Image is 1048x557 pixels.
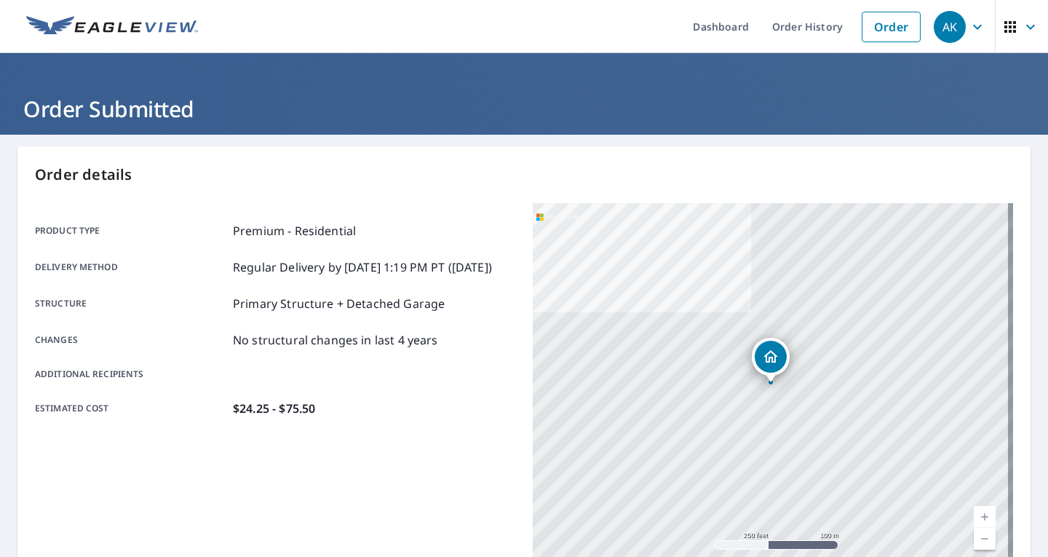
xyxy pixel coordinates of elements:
[35,331,227,349] p: Changes
[974,506,996,528] a: Current Level 17, Zoom In
[35,258,227,276] p: Delivery method
[233,295,445,312] p: Primary Structure + Detached Garage
[934,11,966,43] div: AK
[974,528,996,550] a: Current Level 17, Zoom Out
[233,222,356,240] p: Premium - Residential
[35,164,1013,186] p: Order details
[752,338,790,383] div: Dropped pin, building 1, Residential property, 2709 Erwin Ct Kissimmee, FL 34743
[233,331,438,349] p: No structural changes in last 4 years
[26,16,198,38] img: EV Logo
[35,295,227,312] p: Structure
[35,222,227,240] p: Product type
[17,94,1031,124] h1: Order Submitted
[233,258,492,276] p: Regular Delivery by [DATE] 1:19 PM PT ([DATE])
[233,400,315,417] p: $24.25 - $75.50
[862,12,921,42] a: Order
[35,400,227,417] p: Estimated cost
[35,368,227,381] p: Additional recipients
